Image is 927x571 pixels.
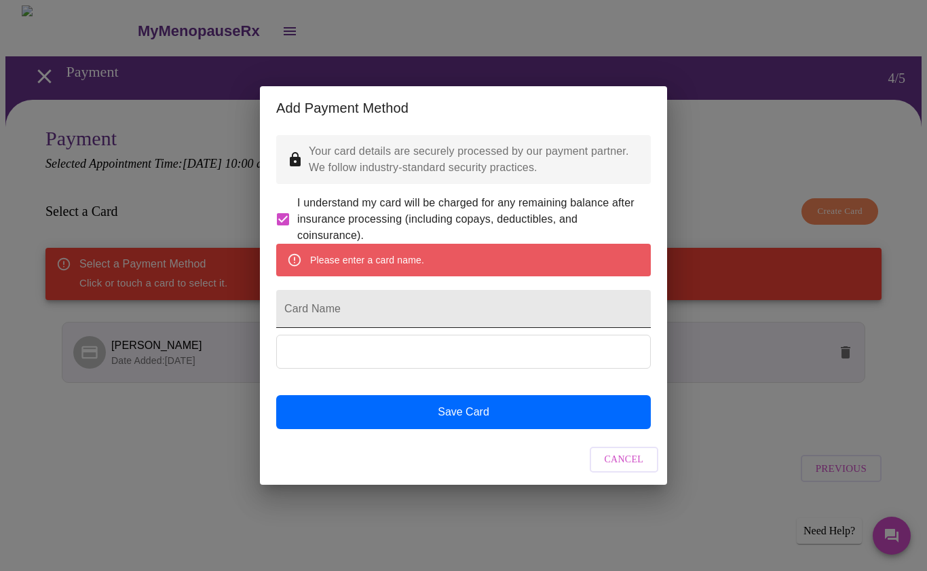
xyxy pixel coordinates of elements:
div: Please enter a card name. [310,248,424,272]
span: I understand my card will be charged for any remaining balance after insurance processing (includ... [297,195,640,244]
p: Your card details are securely processed by our payment partner. We follow industry-standard secu... [309,143,640,176]
h2: Add Payment Method [276,97,651,119]
button: Cancel [590,447,659,473]
span: Cancel [605,452,644,468]
iframe: Secure Credit Card Form [277,335,650,368]
button: Save Card [276,395,651,429]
